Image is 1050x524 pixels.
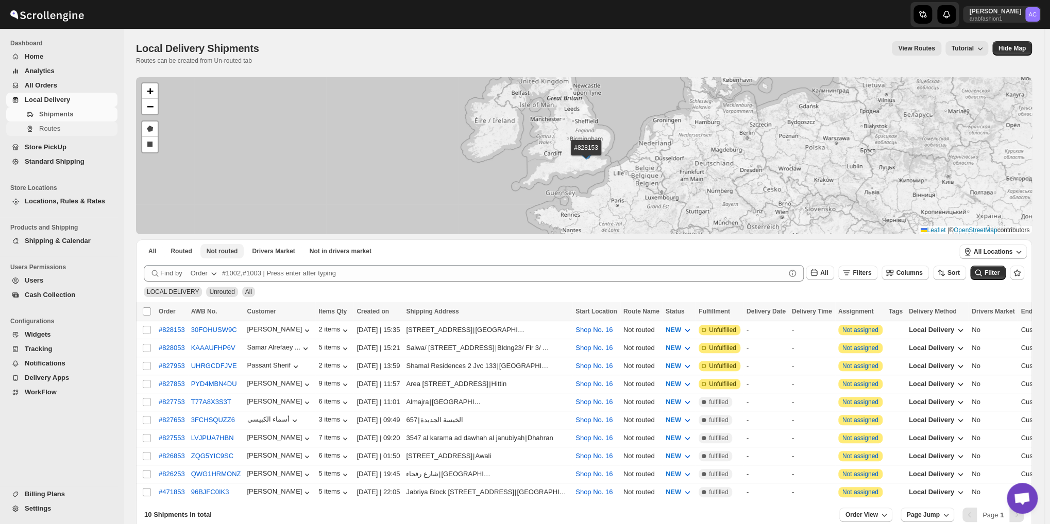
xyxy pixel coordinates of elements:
div: [GEOGRAPHIC_DATA] [475,325,528,335]
div: | [406,325,569,335]
input: #1002,#1003 | Press enter after typing [222,265,785,282]
span: Hide Map [998,44,1026,53]
button: Not assigned [842,326,878,334]
button: [PERSON_NAME] [247,397,312,408]
button: WorkFlow [6,385,117,399]
div: #471853 [159,488,185,496]
div: [GEOGRAPHIC_DATA] [432,397,484,407]
span: Sort [947,269,960,276]
span: Analytics [25,67,55,75]
div: 2 items [318,361,350,372]
button: Not assigned [842,488,878,496]
span: Local Delivery [909,398,954,406]
button: Shop No. 16 [575,452,613,460]
button: #827553 [159,434,185,442]
span: Shipping Address [406,308,459,315]
span: Delivery Method [909,308,957,315]
div: [PERSON_NAME] [247,325,312,336]
span: + [147,84,154,97]
div: | [406,343,569,353]
span: Local Delivery [909,362,954,370]
span: NEW [666,398,681,406]
button: أسماء الكبيسي [247,415,300,426]
div: #828053 [159,344,185,352]
span: Users [25,276,43,284]
button: NEW [659,358,699,374]
button: Passant Sherif [247,361,301,372]
span: Local Delivery [909,470,954,478]
span: View Routes [898,44,935,53]
button: Not assigned [842,362,878,370]
div: #827853 [159,380,185,388]
button: 5 items [318,343,350,354]
span: NEW [666,362,681,370]
span: Tutorial [952,45,974,52]
button: NEW [659,448,699,464]
button: Shop No. 16 [575,488,613,496]
button: Not assigned [842,344,878,352]
span: | [947,226,949,234]
button: Local Delivery [903,358,972,374]
span: Users Permissions [10,263,118,271]
button: NEW [659,466,699,482]
button: 3FCHSQUZZ6 [191,416,235,424]
div: - [747,397,786,407]
span: Page Jump [907,511,940,519]
div: 657 [406,415,417,425]
div: - [747,379,786,389]
div: No [972,397,1014,407]
div: 5 items [318,487,350,498]
button: Tracking [6,342,117,356]
span: Drivers Market [972,308,1014,315]
div: | [406,361,569,371]
button: LVJPUA7HBN [191,434,234,442]
span: Local Delivery Shipments [136,43,259,54]
span: Home [25,53,43,60]
a: Draw a polygon [142,121,158,137]
span: Billing Plans [25,490,65,498]
button: KAAAUFHP6V [191,344,235,352]
button: Local Delivery [903,376,972,392]
div: 7 items [318,433,350,444]
span: NEW [666,488,681,496]
span: Tracking [25,345,52,353]
span: Filter [985,269,1000,276]
button: Un-claimable [303,244,378,258]
span: Tags [889,308,903,315]
span: All [820,269,828,276]
button: All Orders [6,78,117,93]
div: [DATE] | 13:59 [357,361,400,371]
div: 6 items [318,451,350,462]
button: NEW [659,376,699,392]
div: [STREET_ADDRESS] [406,325,472,335]
div: [PERSON_NAME] [247,451,312,462]
span: WorkFlow [25,388,57,396]
button: NEW [659,412,699,428]
span: Configurations [10,317,118,325]
span: Local Delivery [25,96,70,103]
div: - [792,361,832,371]
div: Salwa/ [STREET_ADDRESS] [406,343,494,353]
div: Samar Alrefaey ... [247,343,300,351]
button: [PERSON_NAME] [247,469,312,480]
div: No [972,361,1014,371]
div: #826253 [159,470,185,478]
button: Unrouted [200,244,244,258]
button: #826853 [159,452,185,460]
a: Draw a rectangle [142,137,158,152]
span: Assignment [838,308,874,315]
span: Local Delivery [909,452,954,460]
span: Start Location [575,308,617,315]
span: Local Delivery [909,488,954,496]
button: Local Delivery [903,412,972,428]
span: All [245,288,252,295]
button: Shop No. 16 [575,398,613,406]
span: Columns [896,269,922,276]
div: #827653 [159,416,185,424]
button: ZQG5YIC9SC [191,452,233,460]
p: Routes can be created from Un-routed tab [136,57,263,65]
button: Columns [882,266,928,280]
span: Delivery Apps [25,374,69,381]
div: #828153 [159,326,185,334]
